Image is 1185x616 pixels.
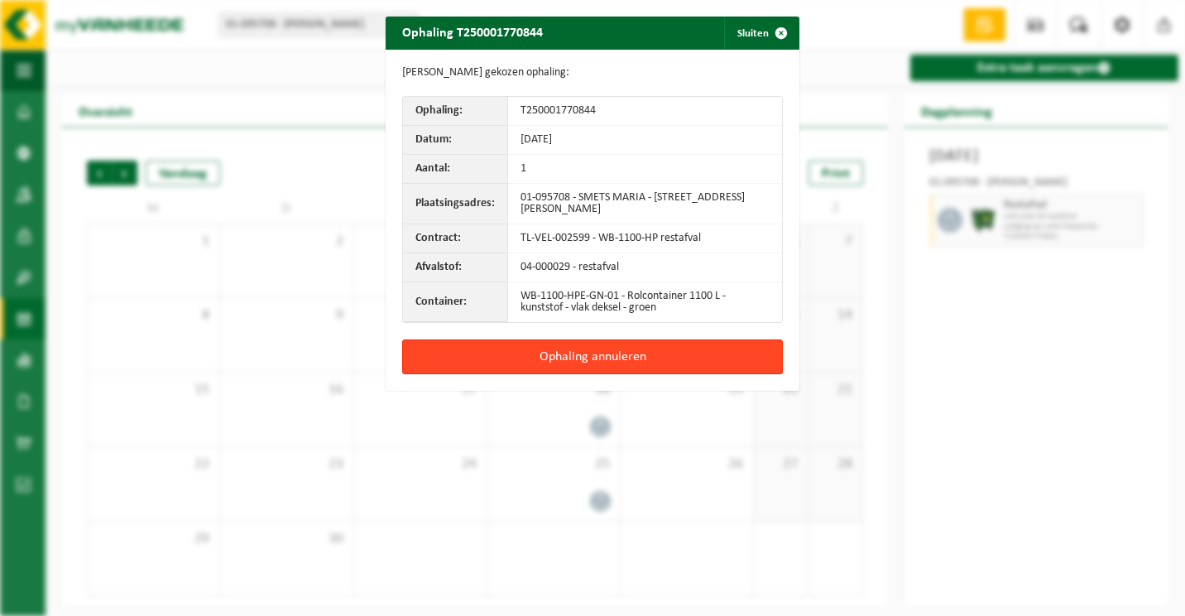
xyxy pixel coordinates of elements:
[508,155,782,184] td: 1
[402,339,783,374] button: Ophaling annuleren
[508,282,782,322] td: WB-1100-HPE-GN-01 - Rolcontainer 1100 L - kunststof - vlak deksel - groen
[403,184,508,224] th: Plaatsingsadres:
[403,282,508,322] th: Container:
[386,17,559,48] h2: Ophaling T250001770844
[403,155,508,184] th: Aantal:
[508,253,782,282] td: 04-000029 - restafval
[724,17,798,50] button: Sluiten
[402,66,783,79] p: [PERSON_NAME] gekozen ophaling:
[403,253,508,282] th: Afvalstof:
[403,126,508,155] th: Datum:
[403,224,508,253] th: Contract:
[508,97,782,126] td: T250001770844
[508,184,782,224] td: 01-095708 - SMETS MARIA - [STREET_ADDRESS][PERSON_NAME]
[508,126,782,155] td: [DATE]
[508,224,782,253] td: TL-VEL-002599 - WB-1100-HP restafval
[403,97,508,126] th: Ophaling:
